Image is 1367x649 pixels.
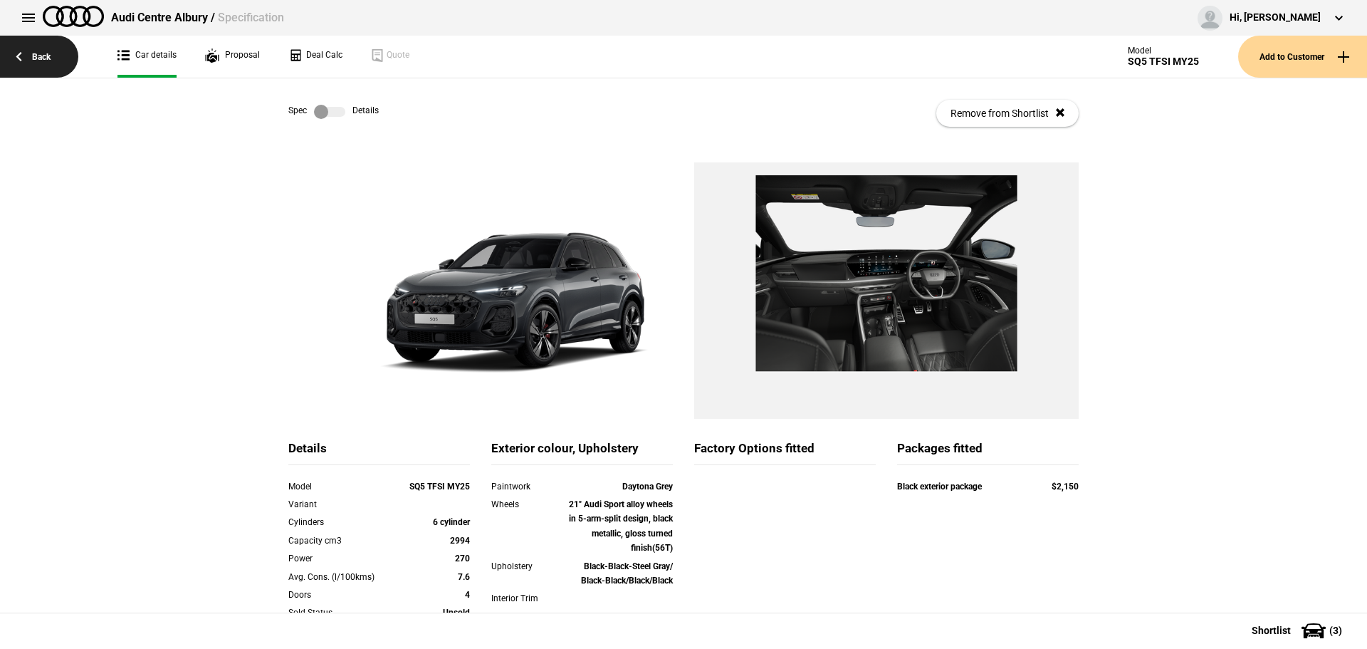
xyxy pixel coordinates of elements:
div: Packages fitted [897,440,1079,465]
strong: 270 [455,554,470,564]
button: Shortlist(3) [1230,613,1367,648]
a: Car details [117,36,177,78]
span: ( 3 ) [1329,625,1342,635]
div: Details [288,440,470,465]
div: Audi Centre Albury / [111,10,284,26]
div: Factory Options fitted [694,440,876,465]
strong: 7.6 [458,572,470,582]
div: Variant [288,497,397,512]
div: Exterior colour, Upholstery [491,440,673,465]
a: Deal Calc [288,36,342,78]
button: Remove from Shortlist [936,100,1079,127]
div: Wheels [491,497,564,512]
strong: Black exterior package [897,482,982,492]
div: SQ5 TFSI MY25 [1128,56,1199,68]
div: Model [288,479,397,494]
strong: $2,150 [1052,482,1079,492]
span: Specification [218,11,284,24]
strong: 21" Audi Sport alloy wheels in 5-arm-split design, black metallic, gloss turned finish(56T) [569,499,673,553]
div: Paintwork [491,479,564,494]
button: Add to Customer [1238,36,1367,78]
div: Spec Details [288,105,379,119]
strong: 4 [465,590,470,600]
img: audi.png [43,6,104,27]
strong: 6 cylinder [433,517,470,527]
div: Capacity cm3 [288,534,397,548]
div: Doors [288,588,397,602]
div: Model [1128,46,1199,56]
div: Interior Trim [491,591,564,606]
div: Upholstery [491,559,564,573]
div: Power [288,551,397,566]
div: Cylinders [288,515,397,529]
div: Avg. Cons. (l/100kms) [288,570,397,584]
strong: 2994 [450,536,470,546]
a: Proposal [205,36,260,78]
strong: Black-Black-Steel Gray/ Black-Black/Black/Black [581,561,673,586]
div: Hi, [PERSON_NAME] [1230,11,1321,25]
strong: Unsold [443,608,470,618]
span: Shortlist [1252,625,1291,635]
div: Sold Status [288,606,397,620]
strong: Daytona Grey [622,482,673,492]
strong: SQ5 TFSI MY25 [409,482,470,492]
